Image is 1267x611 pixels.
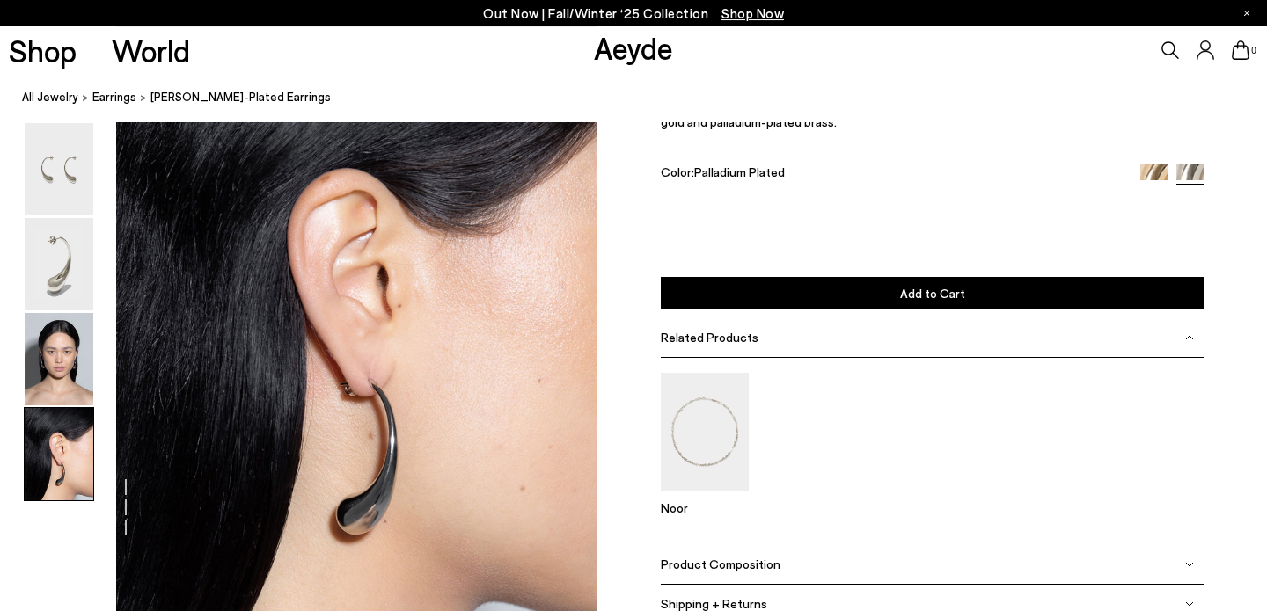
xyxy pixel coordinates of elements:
[900,286,965,301] span: Add to Cart
[721,5,784,21] span: Navigate to /collections/new-in
[1249,46,1258,55] span: 0
[661,596,767,611] span: Shipping + Returns
[483,3,784,25] p: Out Now | Fall/Winter ‘25 Collection
[25,313,93,405] img: Ravi Palladium-Plated Earrings - Image 3
[112,35,190,66] a: World
[661,499,749,514] p: Noor
[92,90,136,104] span: earrings
[22,74,1267,122] nav: breadcrumb
[25,408,93,500] img: Ravi Palladium-Plated Earrings - Image 4
[25,218,93,310] img: Ravi Palladium-Plated Earrings - Image 2
[661,373,749,490] img: Noor Palladium-Plated Necklace
[1185,332,1194,341] img: svg%3E
[22,88,78,106] a: All Jewelry
[1185,599,1194,607] img: svg%3E
[661,556,780,571] span: Product Composition
[594,29,673,66] a: Aeyde
[661,477,749,514] a: Noor Palladium-Plated Necklace Noor
[1185,559,1194,568] img: svg%3E
[150,88,331,106] span: [PERSON_NAME]-Plated Earrings
[9,35,77,66] a: Shop
[1232,40,1249,60] a: 0
[694,164,785,178] span: Palladium Plated
[25,123,93,215] img: Ravi Palladium-Plated Earrings - Image 1
[661,330,758,345] span: Related Products
[92,88,136,106] a: earrings
[661,277,1204,309] button: Add to Cart
[661,164,1123,184] div: Color:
